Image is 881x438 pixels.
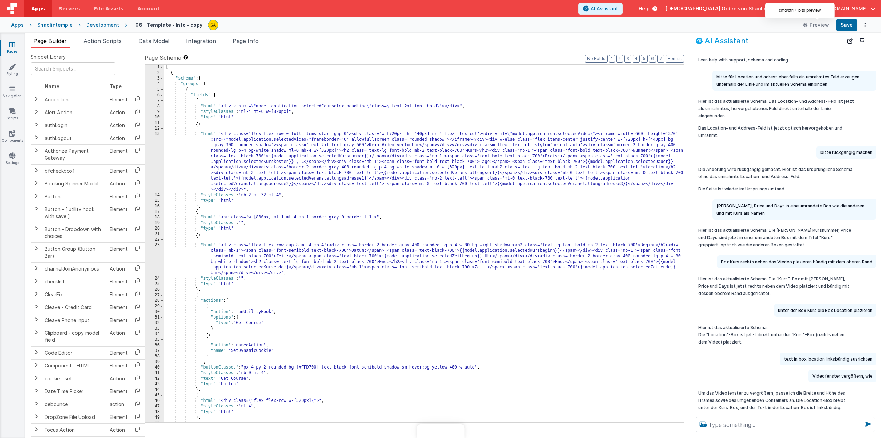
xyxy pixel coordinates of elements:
[107,385,130,398] td: Element
[107,164,130,177] td: Element
[145,342,164,348] div: 36
[578,3,623,15] button: AI Assistant
[145,376,164,381] div: 42
[107,190,130,203] td: Element
[698,185,854,192] p: Die Seite ist wieder im Ursprungszustand.
[107,106,130,119] td: Action
[11,22,24,28] div: Apps
[208,20,218,30] img: e3e1eaaa3c942e69edc95d4236ce57bf
[698,56,854,64] p: I can help with support, schema and coding ...
[107,275,130,288] td: Element
[145,315,164,320] div: 31
[145,231,164,237] div: 21
[765,3,835,18] div: cmd/ctrl + b to preview
[145,387,164,392] div: 44
[138,38,169,44] span: Data Model
[31,5,45,12] span: Apps
[609,55,615,63] button: 1
[42,93,107,106] td: Accordion
[778,307,872,314] p: unter der Box Kurs die Box Location plazieren
[145,404,164,409] div: 47
[42,190,107,203] td: Button
[94,5,124,12] span: File Assets
[639,5,650,12] span: Help
[107,132,130,144] td: Action
[33,38,67,44] span: Page Builder
[145,415,164,420] div: 49
[657,55,664,63] button: 7
[624,55,631,63] button: 3
[42,132,107,144] td: authLogout
[145,98,164,104] div: 7
[145,81,164,87] div: 4
[42,119,107,132] td: authLogin
[145,87,164,92] div: 5
[42,314,107,327] td: Cleave Phone input
[698,166,854,180] p: Die Änderung wird rückgängig gemacht. Hier ist das ursprüngliche Schema ohne das umrahmte Locatio...
[107,359,130,372] td: Element
[42,242,107,262] td: Button Group (Button Bar)
[107,423,130,436] td: Action
[666,5,875,12] button: [DEMOGRAPHIC_DATA] Orden von Shaolin e.V — [EMAIL_ADDRESS][DOMAIN_NAME]
[145,215,164,220] div: 18
[107,411,130,423] td: Element
[633,55,640,63] button: 4
[59,5,80,12] span: Servers
[666,55,684,63] button: Format
[42,346,107,359] td: Code Editor
[145,53,181,62] span: Page Schema
[83,38,122,44] span: Action Scripts
[721,258,872,265] p: Box Kurs rechts neben das Viedeo plazieren bündig mit dem oberen Rand
[145,348,164,354] div: 37
[107,223,130,242] td: Element
[591,5,618,12] span: AI Assistant
[145,331,164,337] div: 34
[145,298,164,304] div: 28
[145,370,164,376] div: 41
[42,398,107,411] td: debounce
[698,226,854,248] p: Hier ist das aktualisierte Schema: Die [PERSON_NAME] Kursnummer, Price und Days sind jetzt in ein...
[145,104,164,109] div: 8
[145,281,164,287] div: 25
[145,65,164,70] div: 1
[145,320,164,326] div: 32
[107,314,130,327] td: Element
[145,126,164,131] div: 12
[145,237,164,242] div: 22
[145,409,164,415] div: 48
[233,38,259,44] span: Page Info
[145,109,164,115] div: 9
[666,5,783,12] span: [DEMOGRAPHIC_DATA] Orden von Shaolin e.V —
[110,83,122,89] span: Type
[145,76,164,81] div: 3
[107,301,130,314] td: Element
[860,20,870,30] button: Options
[42,411,107,423] td: DropZone File Upload
[145,92,164,98] div: 6
[42,144,107,164] td: Authorize Payment Gateway
[616,55,623,63] button: 2
[698,124,854,139] p: Das Location- und Address-Feld ist jetzt optisch hervorgehoben und umrahmt.
[145,242,164,276] div: 23
[857,36,867,46] button: Toggle Pin
[42,372,107,385] td: cookie - set
[145,115,164,120] div: 10
[135,22,202,27] h4: 06 - Template - Info - copy
[145,304,164,309] div: 29
[145,392,164,398] div: 45
[716,73,872,88] p: bitte für Location und adress ebenfalls ein umrahmtes Feld erzeugen unterhalb der Linie und im ak...
[145,398,164,404] div: 46
[42,301,107,314] td: Cleave - Credit Card
[42,423,107,436] td: Focus Action
[145,198,164,204] div: 15
[145,354,164,359] div: 38
[641,55,648,63] button: 5
[42,106,107,119] td: Alert Action
[869,36,878,46] button: Close
[698,98,854,119] p: Hier ist das aktualisierte Schema. Das Location- und Address-Feld ist jetzt als umrahmtes, hervor...
[42,327,107,346] td: Clipboard - copy model field
[42,288,107,301] td: ClearFix
[42,223,107,242] td: Button - Dropdown with choices
[42,262,107,275] td: channelJoinAnonymous
[42,164,107,177] td: bfcheckbox1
